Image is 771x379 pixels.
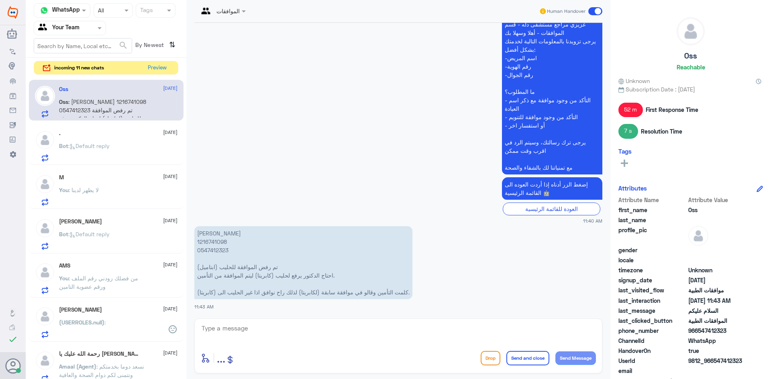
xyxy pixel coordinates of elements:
[35,86,55,106] img: defaultAdmin.png
[38,4,50,16] img: whatsapp.png
[38,22,50,34] img: yourTeam.svg
[59,363,96,370] span: Amaal (Agent)
[618,306,687,315] span: last_message
[646,105,698,114] span: First Response Time
[618,184,647,192] h6: Attributes
[688,226,708,246] img: defaultAdmin.png
[59,86,68,93] h5: Oss
[144,61,170,75] button: Preview
[618,266,687,274] span: timezone
[618,276,687,284] span: signup_date
[618,316,687,325] span: last_clicked_button
[618,85,763,93] span: Subscription Date : [DATE]
[5,358,20,373] button: Avatar
[503,203,600,215] div: العودة للقائمة الرئيسية
[618,206,687,214] span: first_name
[59,174,64,181] h5: M
[688,286,747,294] span: موافقات الطبية
[684,51,697,61] h5: Oss
[618,347,687,355] span: HandoverOn
[688,246,747,254] span: null
[163,305,177,312] span: [DATE]
[481,351,500,365] button: Drop
[59,262,70,269] h5: AMS
[688,326,747,335] span: 966547412323
[59,319,104,326] span: (USERROLES.null)
[688,206,747,214] span: Oss
[59,275,138,290] span: : من فضلك زودني رقم الملف ورقم عضوية التامين
[59,231,68,237] span: Bot
[8,334,18,344] i: check
[59,363,144,378] span: : نسعد دوما بخدمتكم ونتمنى لكم دوام الصحة والعافية
[688,347,747,355] span: true
[506,351,549,365] button: Send and close
[35,351,55,371] img: defaultAdmin.png
[59,351,142,357] h5: رحمة الله عليك يا بو حسين
[59,306,102,313] h5: Mai Qandiel
[139,6,153,16] div: Tags
[59,142,68,149] span: Bot
[583,217,602,224] span: 11:40 AM
[163,261,177,268] span: [DATE]
[618,196,687,204] span: Attribute Name
[35,174,55,194] img: defaultAdmin.png
[35,130,55,150] img: defaultAdmin.png
[132,38,166,54] span: By Newest
[194,304,214,309] span: 11:43 AM
[34,39,132,53] input: Search by Name, Local etc…
[618,296,687,305] span: last_interaction
[217,351,225,365] span: ...
[688,276,747,284] span: 2024-07-13T14:20:25.795Z
[118,41,128,50] span: search
[618,103,643,117] span: 52 m
[217,349,225,367] button: ...
[502,17,602,174] p: 11/8/2025, 11:40 AM
[677,63,705,71] h6: Reachable
[688,256,747,264] span: null
[68,231,110,237] span: : Default reply
[641,127,682,136] span: Resolution Time
[618,256,687,264] span: locale
[104,319,106,326] span: :
[163,349,177,357] span: [DATE]
[35,218,55,238] img: defaultAdmin.png
[59,275,69,282] span: You
[59,130,61,137] h5: .
[618,336,687,345] span: ChannelId
[59,186,69,193] span: You
[618,77,650,85] span: Unknown
[68,142,110,149] span: : Default reply
[194,226,412,299] p: 11/8/2025, 11:43 AM
[163,217,177,224] span: [DATE]
[618,357,687,365] span: UserId
[677,18,704,45] img: defaultAdmin.png
[69,186,99,193] span: : لا يظهر لدينا
[688,336,747,345] span: 2
[688,367,747,375] span: null
[688,316,747,325] span: الموافقات الطبية
[163,173,177,180] span: [DATE]
[688,196,747,204] span: Attribute Value
[688,306,747,315] span: السلام عليكم
[35,262,55,282] img: defaultAdmin.png
[618,226,687,244] span: profile_pic
[547,8,585,15] span: Human Handover
[59,218,102,225] h5: Khalid Almaawi
[688,357,747,365] span: 9812_966547412323
[35,306,55,326] img: defaultAdmin.png
[169,38,175,51] i: ⇅
[688,266,747,274] span: Unknown
[618,216,687,224] span: last_name
[555,351,596,365] button: Send Message
[163,129,177,136] span: [DATE]
[54,64,104,71] span: incoming 11 new chats
[163,85,177,92] span: [DATE]
[618,124,638,138] span: 7 s
[118,39,128,52] button: search
[618,148,632,155] h6: Tags
[59,98,68,105] span: Oss
[618,326,687,335] span: phone_number
[59,98,149,156] span: : [PERSON_NAME] 1216741098 0547412323 تم رفض الموافقة للحليب (ابتاميل) احتاج الدكتور يرفع لحليب (...
[618,367,687,375] span: email
[618,286,687,294] span: last_visited_flow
